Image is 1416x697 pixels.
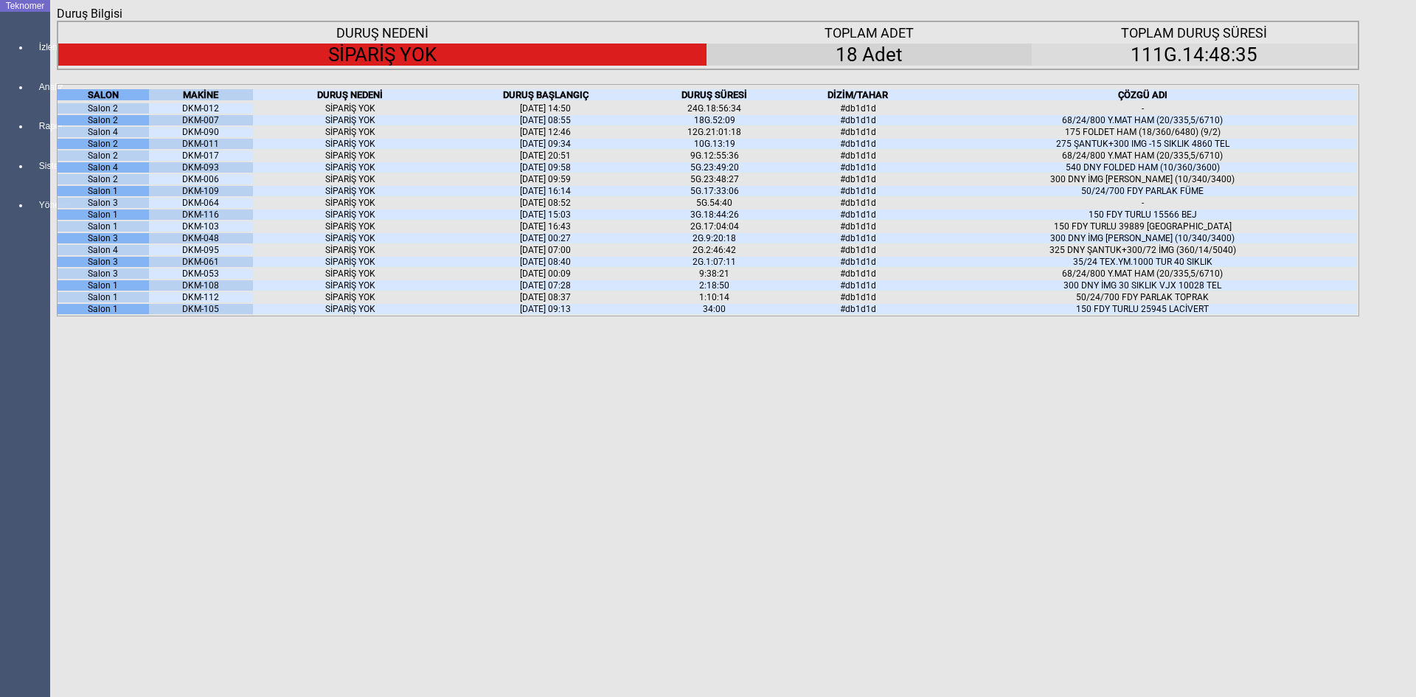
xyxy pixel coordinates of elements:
div: [DATE] 20:51 [448,150,643,161]
div: 68/24/800 Y.MAT HAM (20/335,5/6710) [929,150,1356,161]
div: SİPARİŞ YOK [253,127,448,137]
div: TOPLAM ADET [707,25,1032,41]
div: 50/24/700 FDY PARLAK FÜME [929,186,1356,196]
div: #db1d1d [786,221,929,232]
div: [DATE] 00:27 [448,233,643,243]
div: SİPARİŞ YOK [253,150,448,161]
div: DKM-090 [149,127,253,137]
div: SİPARİŞ YOK [253,304,448,314]
div: DKM-053 [149,268,253,279]
div: DURUŞ BAŞLANGIÇ [448,89,643,100]
div: [DATE] 07:00 [448,245,643,255]
div: [DATE] 14:50 [448,103,643,114]
div: DKM-011 [149,139,253,149]
div: DKM-007 [149,115,253,125]
div: #db1d1d [786,162,929,173]
div: DKM-064 [149,198,253,208]
div: #db1d1d [786,268,929,279]
div: SİPARİŞ YOK [253,268,448,279]
div: Salon 4 [58,162,149,173]
div: 68/24/800 Y.MAT HAM (20/335,5/6710) [929,115,1356,125]
div: #db1d1d [786,257,929,267]
div: Salon 2 [58,174,149,184]
div: SİPARİŞ YOK [253,292,448,302]
div: 1:10:14 [643,292,786,302]
div: 2G.9:20:18 [643,233,786,243]
div: SİPARİŞ YOK [253,139,448,149]
div: SİPARİŞ YOK [253,245,448,255]
div: SİPARİŞ YOK [253,115,448,125]
div: SİPARİŞ YOK [253,209,448,220]
div: Salon 3 [58,233,149,243]
div: 325 DNY ŞANTUK+300/72 İMG (360/14/5040) [929,245,1356,255]
div: 2:18:50 [643,280,786,291]
div: - [929,103,1356,114]
div: Salon 1 [58,209,149,220]
div: 18G.52:09 [643,115,786,125]
div: SİPARİŞ YOK [253,280,448,291]
div: SİPARİŞ YOK [253,221,448,232]
div: ÇÖZGÜ ADI [929,89,1356,100]
div: #db1d1d [786,139,929,149]
div: 150 FDY TURLU 15566 BEJ [929,209,1356,220]
div: 5G.17:33:06 [643,186,786,196]
div: DKM-095 [149,245,253,255]
div: #db1d1d [786,280,929,291]
div: SALON [58,89,149,100]
div: 50/24/700 FDY PARLAK TOPRAK [929,292,1356,302]
div: #db1d1d [786,103,929,114]
div: 3G.18:44:26 [643,209,786,220]
div: 9G.12:55:36 [643,150,786,161]
div: SİPARİŞ YOK [253,103,448,114]
div: Salon 2 [58,139,149,149]
div: SİPARİŞ YOK [253,257,448,267]
div: Salon 1 [58,186,149,196]
div: Salon 4 [58,245,149,255]
div: #db1d1d [786,292,929,302]
div: DKM-017 [149,150,253,161]
div: [DATE] 08:52 [448,198,643,208]
div: 300 DNY İMG [PERSON_NAME] (10/340/3400) [929,233,1356,243]
div: [DATE] 09:59 [448,174,643,184]
div: 9:38:21 [643,268,786,279]
div: TOPLAM DURUŞ SÜRESİ [1032,25,1357,41]
div: [DATE] 00:09 [448,268,643,279]
div: DKM-006 [149,174,253,184]
div: Salon 3 [58,198,149,208]
div: [DATE] 07:28 [448,280,643,291]
div: DKM-116 [149,209,253,220]
div: SİPARİŞ YOK [58,44,707,66]
div: Salon 1 [58,280,149,291]
div: [DATE] 08:55 [448,115,643,125]
div: Salon 2 [58,150,149,161]
div: SİPARİŞ YOK [253,198,448,208]
div: #db1d1d [786,245,929,255]
div: #db1d1d [786,198,929,208]
div: Salon 3 [58,268,149,279]
div: DKM-093 [149,162,253,173]
div: Salon 1 [58,221,149,232]
div: 18 Adet [707,44,1032,66]
div: #db1d1d [786,186,929,196]
div: 150 FDY TURLU 25945 LACİVERT [929,304,1356,314]
div: Salon 1 [58,304,149,314]
div: [DATE] 08:37 [448,292,643,302]
div: #db1d1d [786,174,929,184]
div: 68/24/800 Y.MAT HAM (20/335,5/6710) [929,268,1356,279]
div: [DATE] 15:03 [448,209,643,220]
div: Salon 3 [58,257,149,267]
div: #db1d1d [786,304,929,314]
div: DİZİM/TAHAR [786,89,929,100]
div: - [929,198,1356,208]
div: 5G.54:40 [643,198,786,208]
div: [DATE] 09:58 [448,162,643,173]
div: 275 ŞANTUK+300 IMG -15 SIKLIK 4860 TEL [929,139,1356,149]
div: [DATE] 09:13 [448,304,643,314]
div: 5G.23:48:27 [643,174,786,184]
div: DKM-048 [149,233,253,243]
div: 2G.2:46:42 [643,245,786,255]
div: MAKİNE [149,89,253,100]
div: [DATE] 12:46 [448,127,643,137]
div: [DATE] 09:34 [448,139,643,149]
div: 300 DNY İMG 30 SIKLIK VJX 10028 TEL [929,280,1356,291]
